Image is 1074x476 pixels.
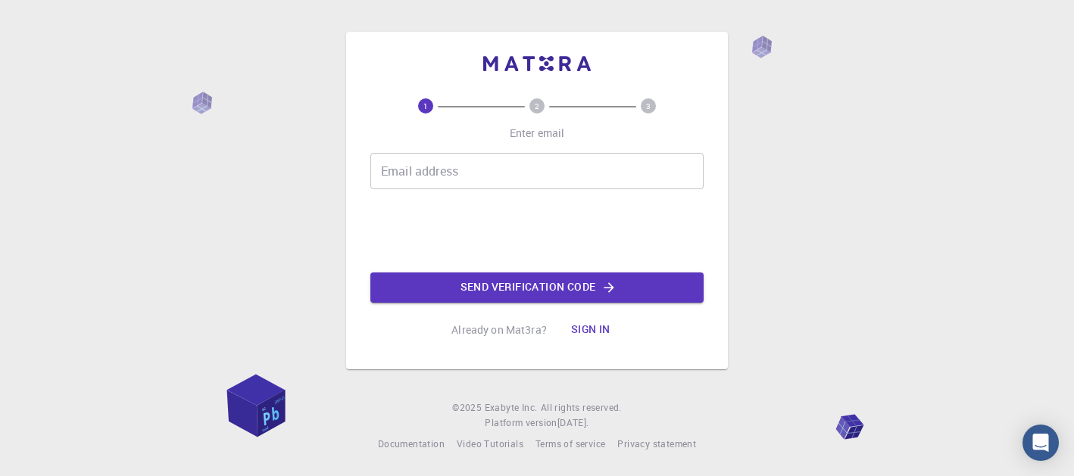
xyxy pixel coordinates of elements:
[378,437,445,452] a: Documentation
[535,437,605,452] a: Terms of service
[557,415,589,431] a: [DATE].
[423,101,428,111] text: 1
[485,415,557,431] span: Platform version
[557,416,589,428] span: [DATE] .
[370,272,704,303] button: Send verification code
[617,437,696,452] a: Privacy statement
[451,322,547,338] p: Already on Mat3ra?
[485,400,538,415] a: Exabyte Inc.
[485,401,538,413] span: Exabyte Inc.
[457,437,523,450] span: Video Tutorials
[1022,425,1059,461] div: Open Intercom Messenger
[457,437,523,452] a: Video Tutorials
[541,400,622,415] span: All rights reserved.
[535,101,539,111] text: 2
[559,315,623,345] button: Sign in
[422,201,652,260] iframe: reCAPTCHA
[535,437,605,450] span: Terms of service
[452,400,484,415] span: © 2025
[378,437,445,450] span: Documentation
[510,126,565,141] p: Enter email
[617,437,696,450] span: Privacy statement
[646,101,651,111] text: 3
